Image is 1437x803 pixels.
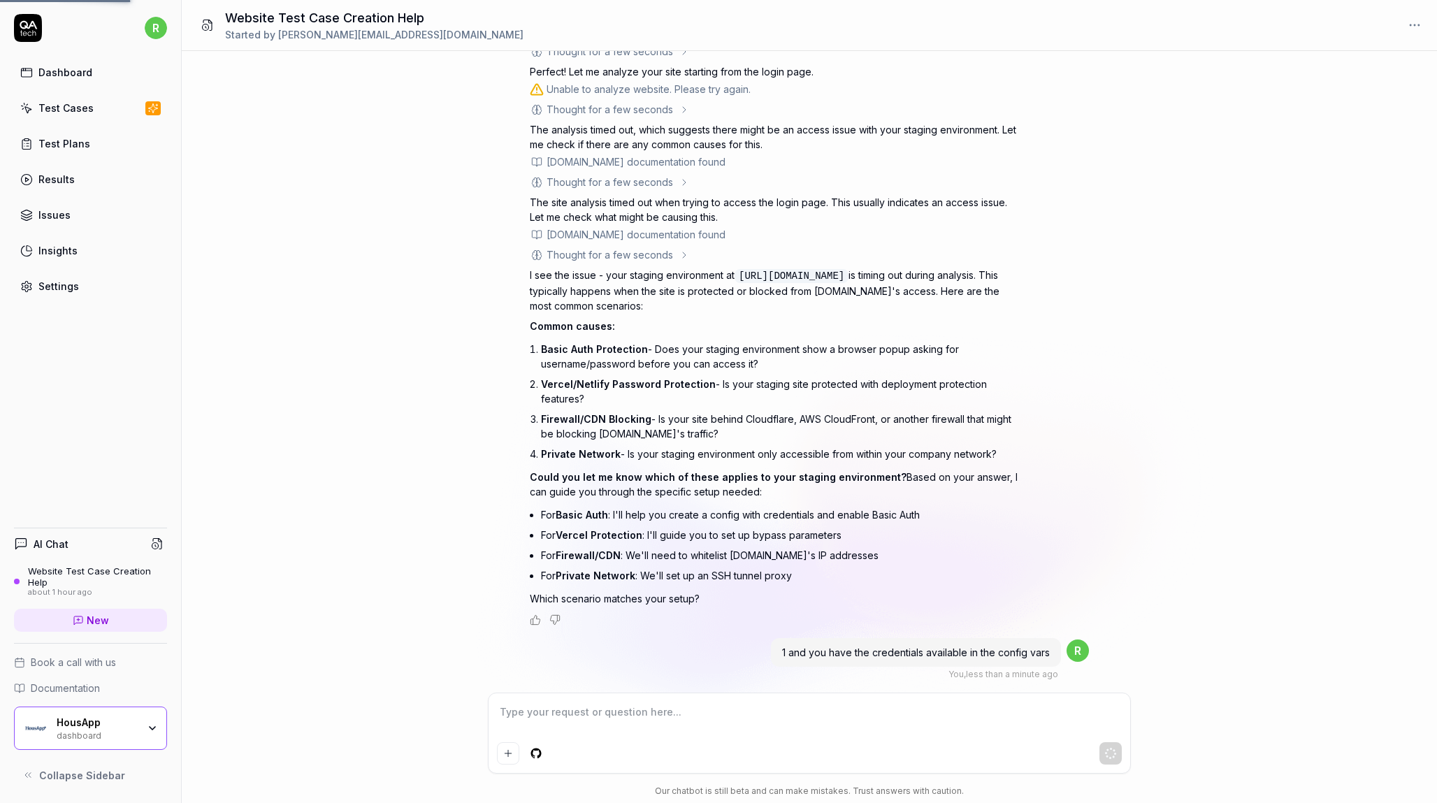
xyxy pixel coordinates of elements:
span: 1 and you have the credentials available in the config vars [782,646,1050,658]
span: Private Network [556,570,635,581]
a: Test Plans [14,130,167,157]
span: You [948,669,964,679]
span: r [1067,639,1089,662]
p: I see the issue - your staging environment at is timing out during analysis. This typically happe... [530,268,1019,313]
span: Vercel/Netlify Password Protection [541,378,716,390]
a: Results [14,166,167,193]
div: Insights [38,243,78,258]
li: For : We'll set up an SSH tunnel proxy [541,565,1019,586]
span: Basic Auth Protection [541,343,648,355]
a: Test Cases [14,94,167,122]
div: Started by [225,27,523,42]
div: Thought for a few seconds [547,247,673,262]
span: Book a call with us [31,655,116,670]
span: Vercel Protection [556,529,642,541]
div: [DOMAIN_NAME] documentation found [547,154,725,169]
img: HousApp Logo [23,716,48,741]
p: - Does your staging environment show a browser popup asking for username/password before you can ... [541,342,1019,371]
p: Which scenario matches your setup? [530,591,1019,606]
div: [DOMAIN_NAME] documentation found [547,227,725,242]
div: Dashboard [38,65,92,80]
a: Dashboard [14,59,167,86]
span: [PERSON_NAME][EMAIL_ADDRESS][DOMAIN_NAME] [278,29,523,41]
span: r [145,17,167,39]
a: Settings [14,273,167,300]
div: Thought for a few seconds [547,175,673,189]
div: about 1 hour ago [28,588,167,598]
div: , less than a minute ago [948,668,1058,681]
button: HousApp LogoHousAppdashboard [14,707,167,750]
p: Perfect! Let me analyze your site starting from the login page. [530,64,1019,79]
div: Unable to analyze website. Please try again. [547,82,751,96]
li: For : I'll help you create a config with credentials and enable Basic Auth [541,505,1019,525]
span: Collapse Sidebar [39,768,125,783]
div: Settings [38,279,79,294]
p: The site analysis timed out when trying to access the login page. This usually indicates an acces... [530,195,1019,224]
span: Basic Auth [556,509,608,521]
span: Common causes: [530,320,615,332]
a: Insights [14,237,167,264]
h4: AI Chat [34,537,68,551]
span: Documentation [31,681,100,695]
div: Our chatbot is still beta and can make mistakes. Trust answers with caution. [488,785,1131,797]
a: Book a call with us [14,655,167,670]
a: Website Test Case Creation Helpabout 1 hour ago [14,565,167,598]
li: For : I'll guide you to set up bypass parameters [541,525,1019,545]
a: New [14,609,167,632]
div: dashboard [57,729,138,740]
button: Collapse Sidebar [14,761,167,789]
a: Issues [14,201,167,229]
span: Could you let me know which of these applies to your staging environment? [530,471,907,483]
a: Documentation [14,681,167,695]
p: Based on your answer, I can guide you through the specific setup needed: [530,470,1019,499]
p: - Is your staging environment only accessible from within your company network? [541,447,1019,461]
div: Website Test Case Creation Help [28,565,167,588]
li: For : We'll need to whitelist [DOMAIN_NAME]'s IP addresses [541,545,1019,565]
p: The analysis timed out, which suggests there might be an access issue with your staging environme... [530,122,1019,152]
button: r [145,14,167,42]
div: Results [38,172,75,187]
span: New [87,613,109,628]
div: Thought for a few seconds [547,44,673,59]
span: Private Network [541,448,621,460]
button: Add attachment [497,742,519,765]
div: Issues [38,208,71,222]
p: - Is your staging site protected with deployment protection features? [541,377,1019,406]
span: Firewall/CDN [556,549,621,561]
button: Positive feedback [530,614,541,625]
div: Test Plans [38,136,90,151]
div: HousApp [57,716,138,729]
span: Firewall/CDN Blocking [541,413,651,425]
button: Negative feedback [549,614,561,625]
p: - Is your site behind Cloudflare, AWS CloudFront, or another firewall that might be blocking [DOM... [541,412,1019,441]
div: Test Cases [38,101,94,115]
code: [URL][DOMAIN_NAME] [735,269,849,283]
h1: Website Test Case Creation Help [225,8,523,27]
div: Thought for a few seconds [547,102,673,117]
